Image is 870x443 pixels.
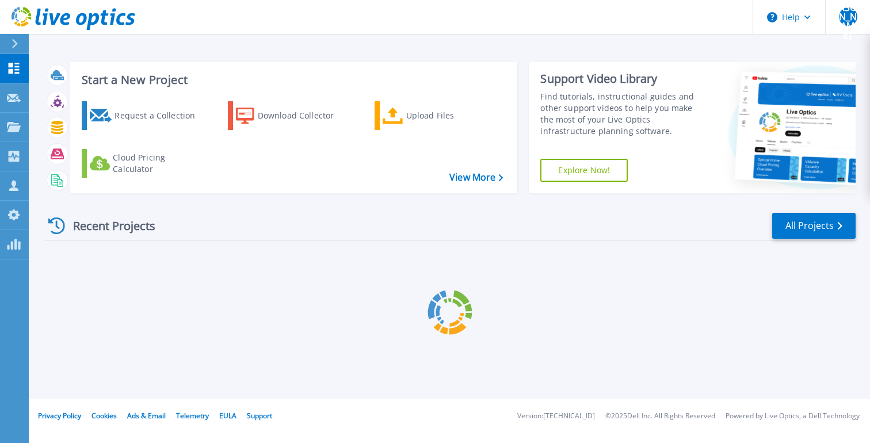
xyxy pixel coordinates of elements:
a: Cloud Pricing Calculator [82,149,210,178]
a: Download Collector [228,101,356,130]
div: Upload Files [406,104,498,127]
h3: Start a New Project [82,74,503,86]
li: © 2025 Dell Inc. All Rights Reserved [605,413,715,420]
div: Find tutorials, instructional guides and other support videos to help you make the most of your L... [540,91,704,137]
a: EULA [219,411,236,421]
a: Cookies [91,411,117,421]
a: All Projects [772,213,856,239]
a: Upload Files [375,101,503,130]
a: Ads & Email [127,411,166,421]
li: Powered by Live Optics, a Dell Technology [726,413,860,420]
a: Explore Now! [540,159,628,182]
div: Request a Collection [115,104,207,127]
div: Download Collector [258,104,350,127]
a: Privacy Policy [38,411,81,421]
li: Version: [TECHNICAL_ID] [517,413,595,420]
div: Recent Projects [44,212,171,240]
a: Telemetry [176,411,209,421]
a: View More [449,172,503,183]
div: Cloud Pricing Calculator [113,152,205,175]
a: Support [247,411,272,421]
a: Request a Collection [82,101,210,130]
div: Support Video Library [540,71,704,86]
